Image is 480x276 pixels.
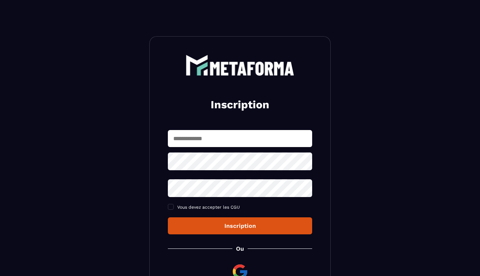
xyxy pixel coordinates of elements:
h2: Inscription [177,97,303,112]
p: Ou [236,245,244,252]
img: logo [186,55,294,76]
button: Inscription [168,217,312,234]
a: logo [168,55,312,76]
div: Inscription [174,222,306,229]
span: Vous devez accepter les CGU [177,205,240,210]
